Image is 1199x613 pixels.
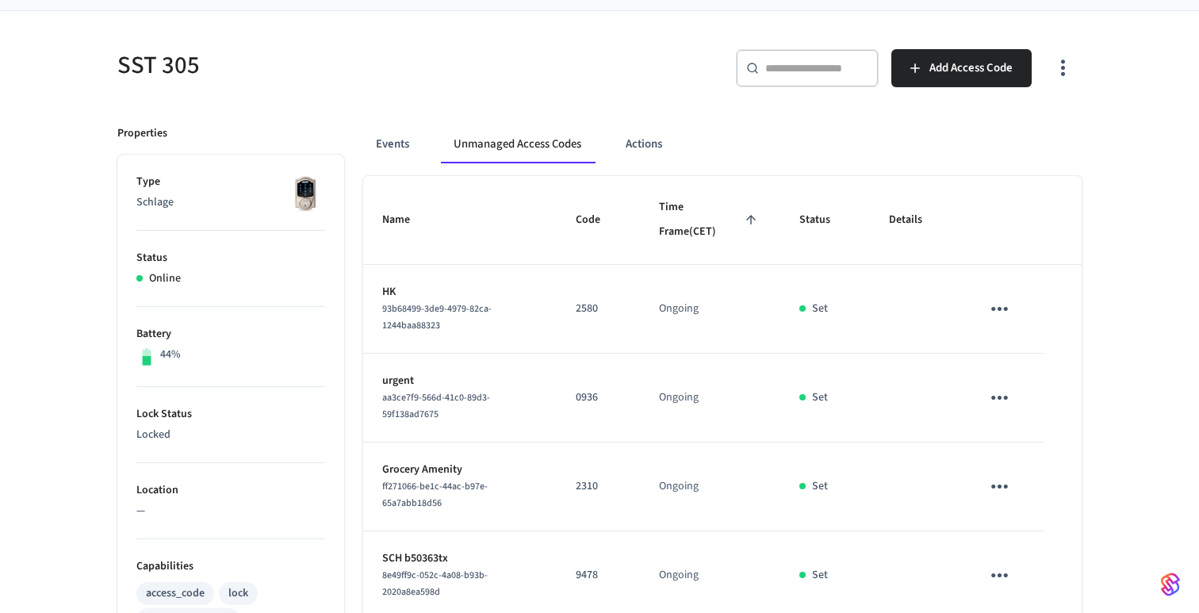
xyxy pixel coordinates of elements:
[382,373,538,389] p: urgent
[136,406,325,423] p: Lock Status
[228,585,248,602] div: lock
[136,174,325,190] p: Type
[799,208,851,232] span: Status
[382,462,538,478] p: Grocery Amenity
[613,125,675,163] button: Actions
[812,389,828,406] p: Set
[929,58,1013,79] span: Add Access Code
[891,49,1032,87] button: Add Access Code
[640,265,780,354] td: Ongoing
[136,503,325,519] p: —
[382,550,538,567] p: SCH b50363tx
[382,284,538,301] p: HK
[382,302,492,332] span: 93b68499-3de9-4979-82ca-1244baa88323
[812,301,828,317] p: Set
[363,125,1082,163] div: ant example
[285,174,325,213] img: Schlage Sense Smart Deadbolt with Camelot Trim, Front
[812,567,828,584] p: Set
[640,443,780,531] td: Ongoing
[136,326,325,343] p: Battery
[146,585,205,602] div: access_code
[160,347,181,363] p: 44%
[382,208,431,232] span: Name
[149,270,181,287] p: Online
[1161,572,1180,597] img: SeamLogoGradient.69752ec5.svg
[136,250,325,266] p: Status
[382,391,490,421] span: aa3ce7f9-566d-41c0-89d3-59f138ad7675
[889,208,943,232] span: Details
[812,478,828,495] p: Set
[576,567,621,584] p: 9478
[441,125,594,163] button: Unmanaged Access Codes
[640,354,780,443] td: Ongoing
[136,482,325,499] p: Location
[576,389,621,406] p: 0936
[136,427,325,443] p: Locked
[117,125,167,142] p: Properties
[576,478,621,495] p: 2310
[659,195,760,245] span: Time Frame(CET)
[136,194,325,211] p: Schlage
[363,125,422,163] button: Events
[117,49,590,82] h5: SST 305
[136,558,325,575] p: Capabilities
[576,208,621,232] span: Code
[382,569,488,599] span: 8e49ff9c-052c-4a08-b93b-2020a8ea598d
[382,480,488,510] span: ff271066-be1c-44ac-b97e-65a7abb18d56
[576,301,621,317] p: 2580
